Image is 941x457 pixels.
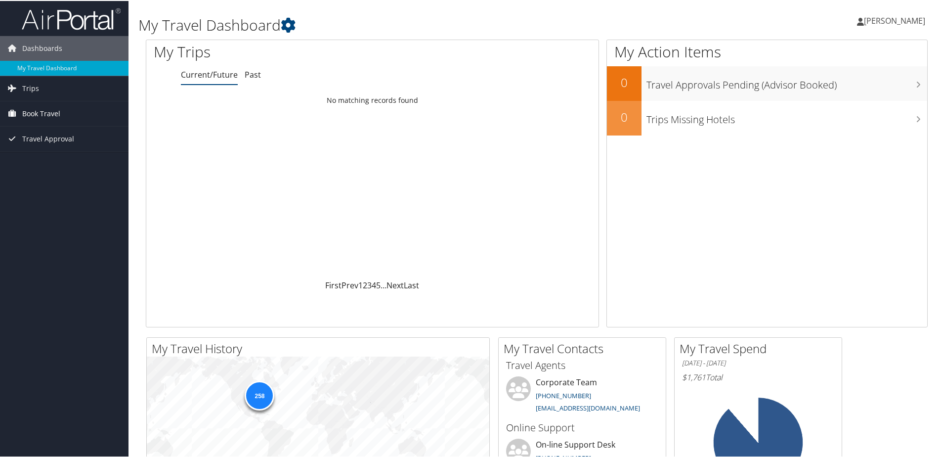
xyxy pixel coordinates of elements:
h6: Total [682,371,834,382]
h3: Online Support [506,420,658,434]
span: Travel Approval [22,126,74,150]
a: Past [245,68,261,79]
h1: My Trips [154,41,403,61]
a: [PHONE_NUMBER] [536,390,591,399]
a: First [325,279,342,290]
h3: Travel Approvals Pending (Advisor Booked) [646,72,927,91]
a: Prev [342,279,358,290]
a: [PERSON_NAME] [857,5,935,35]
h1: My Travel Dashboard [138,14,670,35]
a: Current/Future [181,68,238,79]
a: 0Trips Missing Hotels [607,100,927,135]
h2: My Travel History [152,339,489,356]
h3: Trips Missing Hotels [646,107,927,126]
a: Next [386,279,404,290]
li: Corporate Team [501,375,663,416]
h1: My Action Items [607,41,927,61]
span: $1,761 [682,371,706,382]
a: 3 [367,279,372,290]
a: 5 [376,279,381,290]
h2: 0 [607,108,642,125]
h3: Travel Agents [506,358,658,371]
h2: My Travel Spend [680,339,842,356]
td: No matching records found [146,91,599,108]
div: 258 [245,379,274,409]
h2: My Travel Contacts [504,339,666,356]
a: 2 [363,279,367,290]
a: 0Travel Approvals Pending (Advisor Booked) [607,65,927,100]
span: Trips [22,75,39,100]
span: Book Travel [22,100,60,125]
h2: 0 [607,73,642,90]
h6: [DATE] - [DATE] [682,358,834,367]
span: [PERSON_NAME] [864,14,925,25]
img: airportal-logo.png [22,6,121,30]
a: 4 [372,279,376,290]
a: Last [404,279,419,290]
a: 1 [358,279,363,290]
span: … [381,279,386,290]
span: Dashboards [22,35,62,60]
a: [EMAIL_ADDRESS][DOMAIN_NAME] [536,403,640,411]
